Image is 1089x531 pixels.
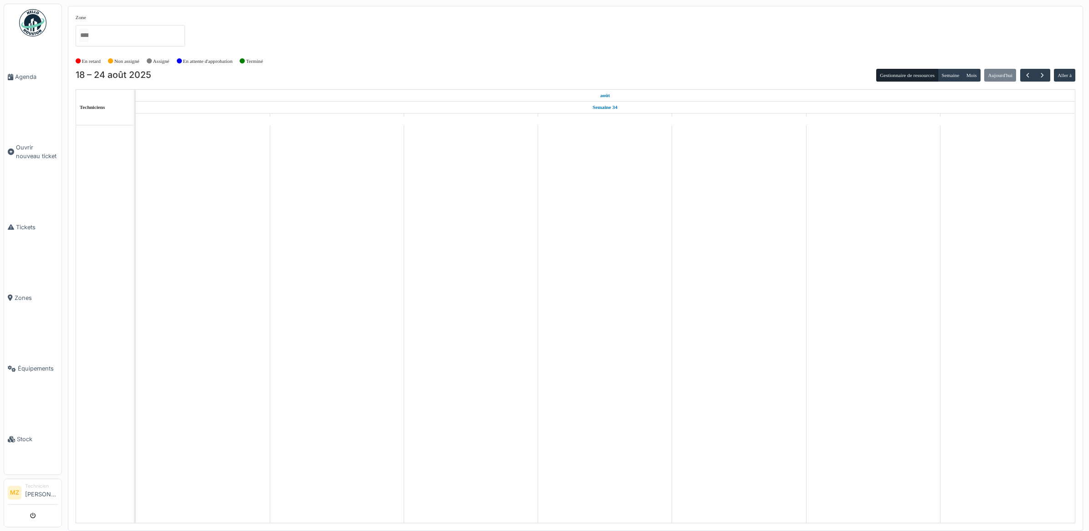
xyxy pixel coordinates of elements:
[76,70,151,81] h2: 18 – 24 août 2025
[4,263,62,333] a: Zones
[17,435,58,443] span: Stock
[246,57,263,65] label: Terminé
[1054,69,1075,82] button: Aller à
[938,69,963,82] button: Semaine
[19,9,46,36] img: Badge_color-CXgf-gQk.svg
[15,72,58,81] span: Agenda
[598,90,612,101] a: 18 août 2025
[80,104,105,110] span: Techniciens
[16,143,58,160] span: Ouvrir nouveau ticket
[25,483,58,490] div: Technicien
[16,223,58,232] span: Tickets
[4,192,62,263] a: Tickets
[729,113,749,125] a: 22 août 2025
[15,294,58,302] span: Zones
[79,29,88,42] input: Tous
[4,112,62,191] a: Ouvrir nouveau ticket
[76,14,86,21] label: Zone
[25,483,58,502] li: [PERSON_NAME]
[8,483,58,505] a: MZ Technicien[PERSON_NAME]
[193,113,212,125] a: 18 août 2025
[8,486,21,500] li: MZ
[326,113,348,125] a: 19 août 2025
[82,57,101,65] label: En retard
[18,364,58,373] span: Équipements
[596,113,615,125] a: 21 août 2025
[863,113,884,125] a: 23 août 2025
[997,113,1017,125] a: 24 août 2025
[461,113,481,125] a: 20 août 2025
[4,404,62,474] a: Stock
[1020,69,1035,82] button: Précédent
[591,102,620,113] a: Semaine 34
[962,69,981,82] button: Mois
[183,57,232,65] label: En attente d'approbation
[114,57,139,65] label: Non assigné
[153,57,170,65] label: Assigné
[4,333,62,404] a: Équipements
[4,41,62,112] a: Agenda
[876,69,938,82] button: Gestionnaire de ressources
[984,69,1016,82] button: Aujourd'hui
[1035,69,1050,82] button: Suivant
